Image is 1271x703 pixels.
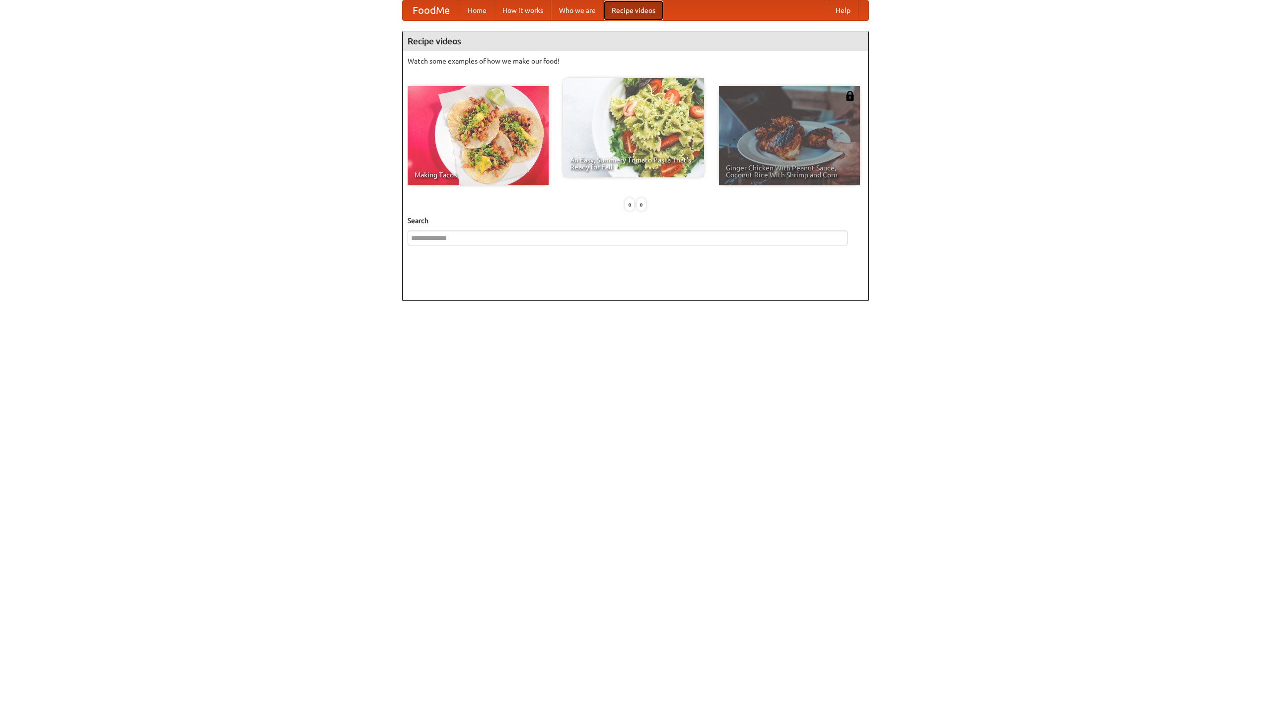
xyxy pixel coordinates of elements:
div: » [637,198,646,211]
a: Making Tacos [408,86,549,185]
a: Who we are [551,0,604,20]
span: An Easy, Summery Tomato Pasta That's Ready for Fall [570,156,697,170]
a: How it works [494,0,551,20]
span: Making Tacos [415,171,542,178]
a: Help [828,0,858,20]
p: Watch some examples of how we make our food! [408,56,863,66]
img: 483408.png [845,91,855,101]
div: « [625,198,634,211]
a: An Easy, Summery Tomato Pasta That's Ready for Fall [563,78,704,177]
a: Home [460,0,494,20]
a: FoodMe [403,0,460,20]
a: Recipe videos [604,0,663,20]
h4: Recipe videos [403,31,868,51]
h5: Search [408,216,863,226]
